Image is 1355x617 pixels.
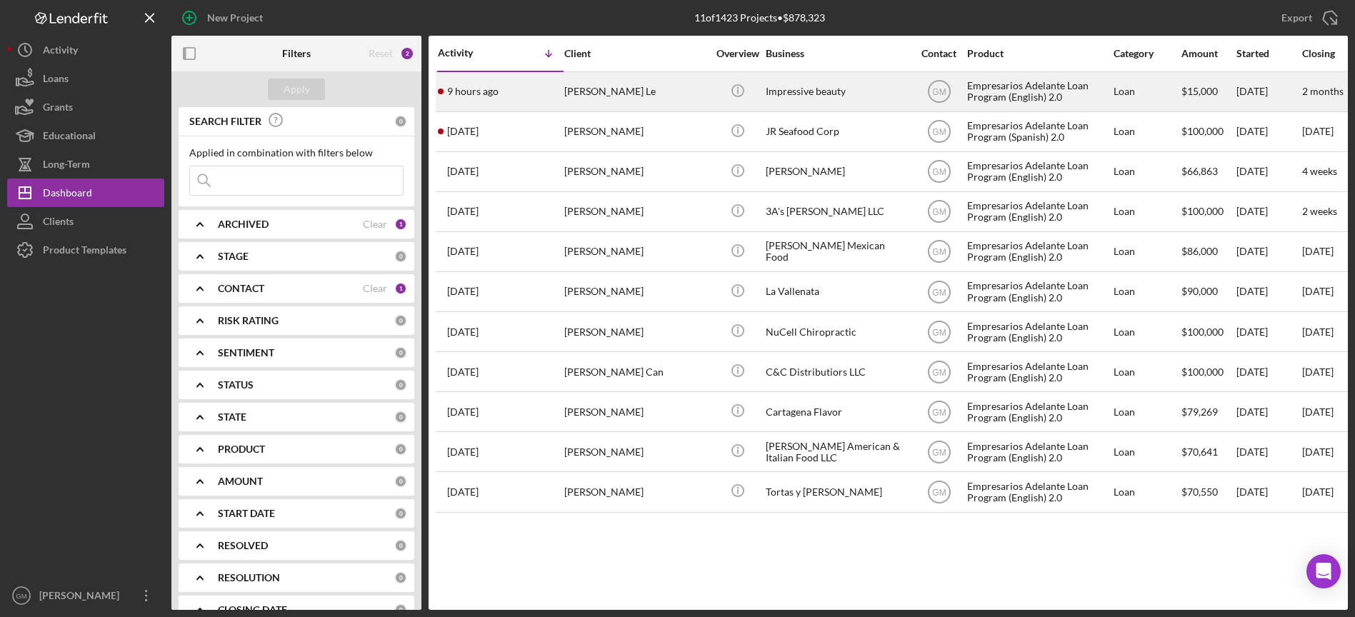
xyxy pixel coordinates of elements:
div: $100,000 [1181,113,1235,151]
a: Grants [7,93,164,121]
div: 0 [394,250,407,263]
time: [DATE] [1302,366,1334,378]
div: $79,269 [1181,393,1235,431]
div: [PERSON_NAME] American & Italian Food LLC [766,433,909,471]
div: Applied in combination with filters below [189,147,404,159]
button: Export [1267,4,1348,32]
div: [DATE] [1236,313,1301,351]
div: $15,000 [1181,73,1235,111]
div: [DATE] [1236,353,1301,391]
b: RISK RATING [218,315,279,326]
div: Product Templates [43,236,126,268]
div: La Vallenata [766,273,909,311]
div: [DATE] [1236,233,1301,271]
div: $90,000 [1181,273,1235,311]
text: GM [932,167,946,177]
div: 11 of 1423 Projects • $878,323 [694,12,825,24]
a: Loans [7,64,164,93]
div: Loan [1114,273,1180,311]
a: Clients [7,207,164,236]
button: New Project [171,4,277,32]
b: SENTIMENT [218,347,274,358]
div: Loans [43,64,69,96]
text: GM [932,127,946,137]
text: GM [932,87,946,97]
div: 0 [394,115,407,128]
div: [DATE] [1236,433,1301,471]
time: 2025-08-25 07:00 [447,86,499,97]
div: 0 [394,411,407,423]
time: [DATE] [1302,285,1334,297]
div: Cartagena Flavor [766,393,909,431]
button: Long-Term [7,150,164,179]
text: GM [932,287,946,297]
div: Empresarios Adelante Loan Program (English) 2.0 [967,73,1110,111]
b: PRODUCT [218,443,265,455]
div: $70,550 [1181,473,1235,511]
div: Empresarios Adelante Loan Program (English) 2.0 [967,313,1110,351]
div: 3A's [PERSON_NAME] LLC [766,193,909,231]
div: [PERSON_NAME] [766,153,909,191]
a: Activity [7,36,164,64]
button: GM[PERSON_NAME] [7,581,164,610]
div: Overview [711,48,764,59]
div: Loan [1114,113,1180,151]
div: Client [564,48,707,59]
div: Loan [1114,153,1180,191]
button: Dashboard [7,179,164,207]
time: 2025-05-22 12:59 [447,486,479,498]
time: [DATE] [1302,326,1334,338]
b: SEARCH FILTER [189,116,261,127]
div: Empresarios Adelante Loan Program (English) 2.0 [967,433,1110,471]
div: [PERSON_NAME] Mexican Food [766,233,909,271]
div: Empresarios Adelante Loan Program (English) 2.0 [967,233,1110,271]
div: [DATE] [1236,273,1301,311]
button: Product Templates [7,236,164,264]
time: 2025-08-15 16:23 [447,126,479,137]
div: Apply [284,79,310,100]
div: [PERSON_NAME] [564,273,707,311]
div: [DATE] [1236,73,1301,111]
div: Empresarios Adelante Loan Program (English) 2.0 [967,393,1110,431]
div: NuCell Chiropractic [766,313,909,351]
div: [DATE] [1236,393,1301,431]
div: 0 [394,475,407,488]
text: GM [932,247,946,257]
time: 2025-06-26 22:54 [447,366,479,378]
div: Export [1281,4,1312,32]
div: [PERSON_NAME] [564,113,707,151]
b: RESOLVED [218,540,268,551]
div: Loan [1114,393,1180,431]
div: Activity [438,47,501,59]
b: STATE [218,411,246,423]
div: Empresarios Adelante Loan Program (English) 2.0 [967,473,1110,511]
div: [PERSON_NAME] [564,473,707,511]
time: 2 months [1302,85,1344,97]
div: 0 [394,443,407,456]
text: GM [932,327,946,337]
div: [DATE] [1236,193,1301,231]
div: $86,000 [1181,233,1235,271]
div: [PERSON_NAME] [564,193,707,231]
div: Clients [43,207,74,239]
time: 2 weeks [1302,205,1337,217]
div: Activity [43,36,78,68]
div: Tortas y [PERSON_NAME] [766,473,909,511]
b: Filters [282,48,311,59]
div: [PERSON_NAME] Le [564,73,707,111]
div: Empresarios Adelante Loan Program (Spanish) 2.0 [967,113,1110,151]
div: 2 [400,46,414,61]
div: [PERSON_NAME] [564,433,707,471]
div: 0 [394,603,407,616]
div: C&C Distributiors LLC [766,353,909,391]
div: Dashboard [43,179,92,211]
div: Empresarios Adelante Loan Program (English) 2.0 [967,273,1110,311]
div: 0 [394,571,407,584]
b: STATUS [218,379,254,391]
text: GM [932,367,946,377]
div: [DATE] [1236,113,1301,151]
button: Apply [268,79,325,100]
div: Long-Term [43,150,90,182]
time: [DATE] [1302,125,1334,137]
div: $66,863 [1181,153,1235,191]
